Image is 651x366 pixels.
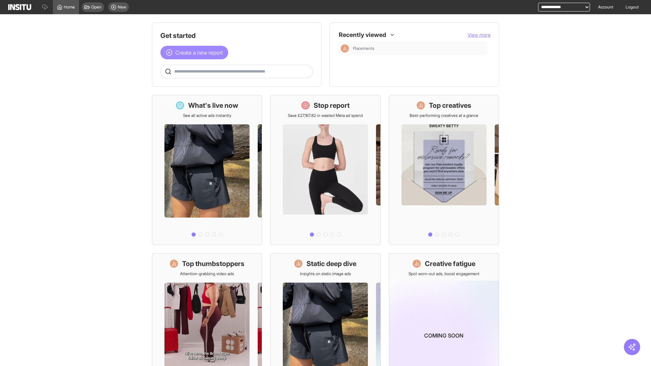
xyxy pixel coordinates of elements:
img: Logo [8,4,31,10]
a: What's live nowSee all active ads instantly [152,95,262,245]
h1: Top thumbstoppers [182,259,244,268]
p: Attention-grabbing video ads [180,271,234,277]
p: Best-performing creatives at a glance [410,113,478,118]
button: View more [468,32,491,38]
h1: Static deep dive [307,259,356,268]
h1: Get started [160,31,313,40]
span: Home [64,4,75,10]
span: New [118,4,126,10]
span: Open [91,4,101,10]
p: Insights on static image ads [300,271,351,277]
span: Create a new report [175,48,223,57]
span: Placements [353,46,485,51]
h1: What's live now [188,101,238,110]
h1: Top creatives [429,101,471,110]
h1: Stop report [314,101,350,110]
p: Save £27,167.82 in wasted Meta ad spend [288,113,363,118]
a: Stop reportSave £27,167.82 in wasted Meta ad spend [270,95,380,245]
p: See all active ads instantly [183,113,231,118]
a: Top creativesBest-performing creatives at a glance [389,95,499,245]
span: Placements [353,46,374,51]
button: Create a new report [160,46,228,59]
div: Insights [341,44,349,53]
